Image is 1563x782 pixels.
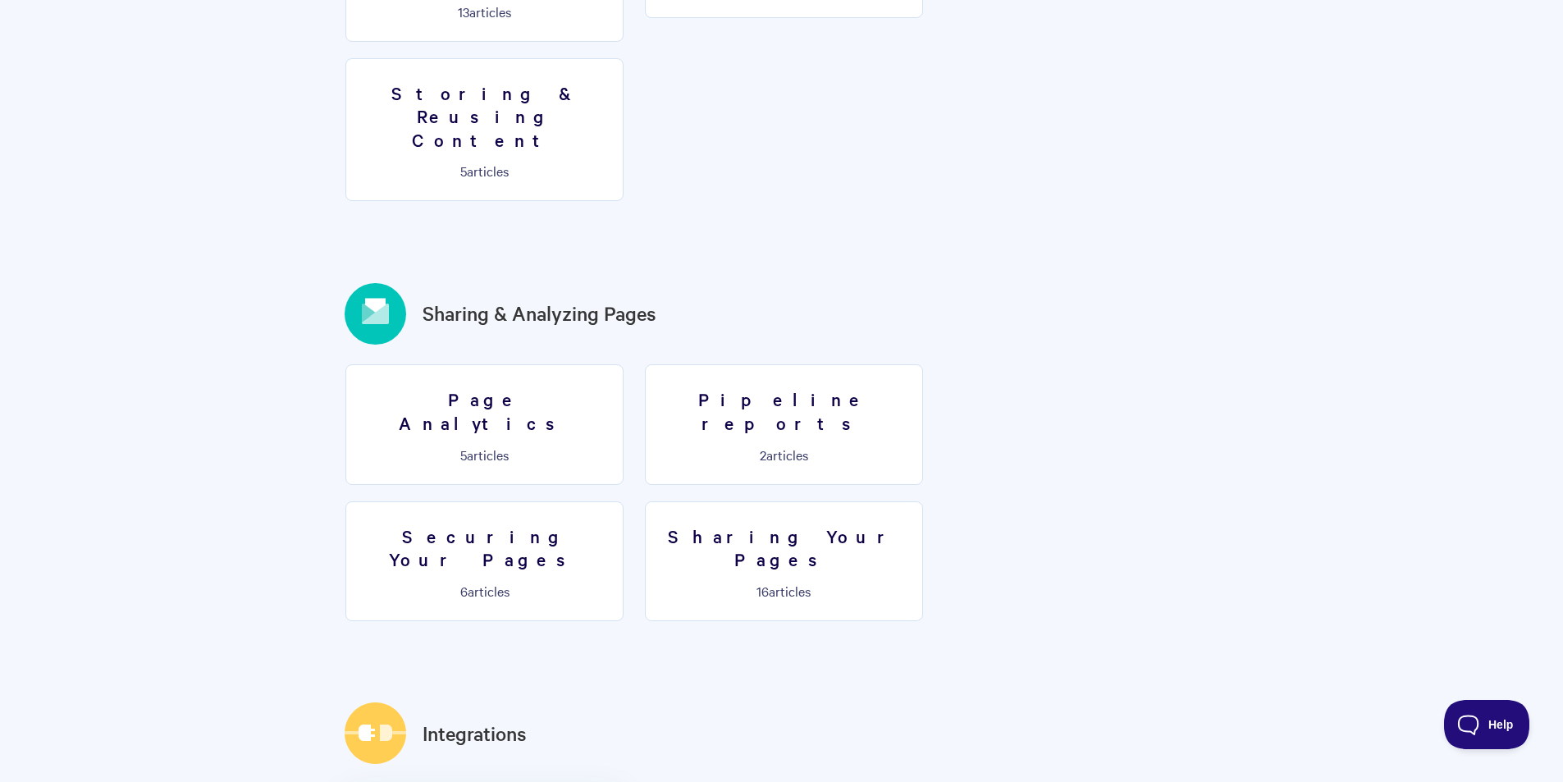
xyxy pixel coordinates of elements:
[460,162,467,180] span: 5
[356,4,613,19] p: articles
[356,447,613,462] p: articles
[756,582,769,600] span: 16
[356,387,613,434] h3: Page Analytics
[1444,700,1530,749] iframe: Toggle Customer Support
[460,582,468,600] span: 6
[345,58,624,202] a: Storing & Reusing Content 5articles
[356,163,613,178] p: articles
[458,2,469,21] span: 13
[356,81,613,152] h3: Storing & Reusing Content
[460,446,467,464] span: 5
[423,719,527,748] a: Integrations
[423,299,656,328] a: Sharing & Analyzing Pages
[345,501,624,621] a: Securing Your Pages 6articles
[656,447,912,462] p: articles
[656,387,912,434] h3: Pipeline reports
[356,583,613,598] p: articles
[760,446,766,464] span: 2
[645,364,923,484] a: Pipeline reports 2articles
[645,501,923,621] a: Sharing Your Pages 16articles
[345,364,624,484] a: Page Analytics 5articles
[656,524,912,571] h3: Sharing Your Pages
[656,583,912,598] p: articles
[356,524,613,571] h3: Securing Your Pages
